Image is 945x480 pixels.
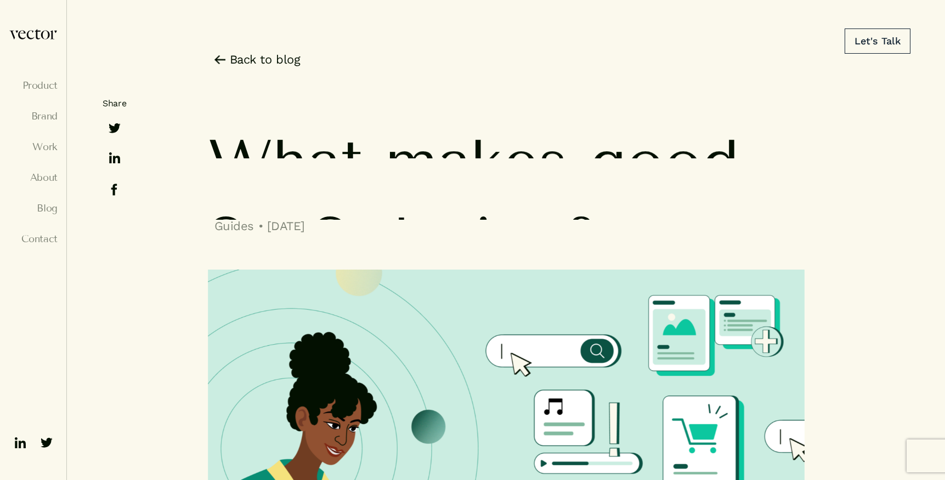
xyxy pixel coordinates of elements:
[106,119,123,137] img: ico-twitter-fill-black.svg
[9,141,58,152] a: Work
[208,131,364,192] span: What
[385,131,568,192] span: makes
[38,434,55,452] img: ico-twitter-fill
[9,203,58,214] a: Blog
[9,80,58,91] a: Product
[9,111,58,122] a: Brand
[104,179,126,201] img: ico-facebook-black.svg
[12,434,29,452] img: ico-linkedin
[103,98,126,108] span: Share
[208,209,350,270] span: SaaS
[208,219,305,233] span: Guides • [DATE]
[590,131,739,192] span: good
[9,233,58,244] a: Contact
[845,28,910,54] a: Let's Talk
[106,149,123,167] img: ico-linkedin-black.svg
[208,51,301,68] a: Back to blog
[9,172,58,183] a: About
[372,209,597,270] span: design?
